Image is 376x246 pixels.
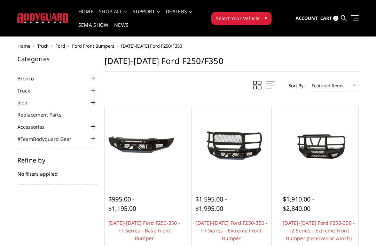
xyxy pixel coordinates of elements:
h5: Refine by [17,157,97,163]
a: Dealers [166,9,192,23]
a: Truck [17,87,39,94]
img: 2023-2025 Ford F250-350 - FT Series - Base Front Bumper [107,128,182,164]
a: Ford [55,43,65,49]
a: shop all [99,9,127,23]
a: Accessories [17,123,53,130]
a: Home [17,43,30,49]
a: Cart 0 [320,9,338,28]
a: SEMA Show [78,23,109,36]
span: $1,910.00 - $2,840.00 [283,195,314,213]
label: Sort By: [285,80,305,91]
h5: Categories [17,56,97,62]
span: $995.00 - $1,195.00 [108,195,136,213]
a: 2023-2025 Ford F250-350 - FT Series - Extreme Front Bumper 2023-2025 Ford F250-350 - FT Series - ... [194,108,269,184]
a: Truck [37,43,48,49]
img: BODYGUARD BUMPERS [17,13,69,23]
img: 2023-2025 Ford F250-350 - FT Series - Extreme Front Bumper [194,128,269,164]
a: Ford Front Bumpers [72,43,114,49]
a: [DATE]-[DATE] Ford F250-350 - FT Series - Base Front Bumper [108,220,180,241]
span: $1,595.00 - $1,995.00 [195,195,227,213]
a: Bronco [17,75,42,82]
a: News [114,23,128,36]
a: #TeamBodyguard Gear [17,135,80,143]
a: 2023-2025 Ford F250-350 - FT Series - Base Front Bumper [107,108,182,184]
a: 2023-2025 Ford F250-350 - T2 Series - Extreme Front Bumper (receiver or winch) 2023-2025 Ford F25... [281,108,357,184]
a: Home [78,9,93,23]
a: Account [296,9,318,28]
a: [DATE]-[DATE] Ford F250-350 - FT Series - Extreme Front Bumper [195,220,267,241]
button: Select Your Vehicle [211,12,272,25]
a: Support [133,9,160,23]
span: Select Your Vehicle [216,15,260,22]
span: ▾ [265,14,267,22]
h1: [DATE]-[DATE] Ford F250/F350 [104,56,359,72]
a: Replacement Parts [17,111,70,118]
img: 2023-2025 Ford F250-350 - T2 Series - Extreme Front Bumper (receiver or winch) [281,125,357,167]
span: Cart [320,15,332,21]
span: [DATE]-[DATE] Ford F250/F350 [121,43,182,49]
a: Jeep [17,99,36,106]
a: [DATE]-[DATE] Ford F250-350 - T2 Series - Extreme Front Bumper (receiver or winch) [283,220,355,241]
span: Account [296,15,318,21]
div: No filters applied [17,157,97,185]
span: 0 [333,16,338,21]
